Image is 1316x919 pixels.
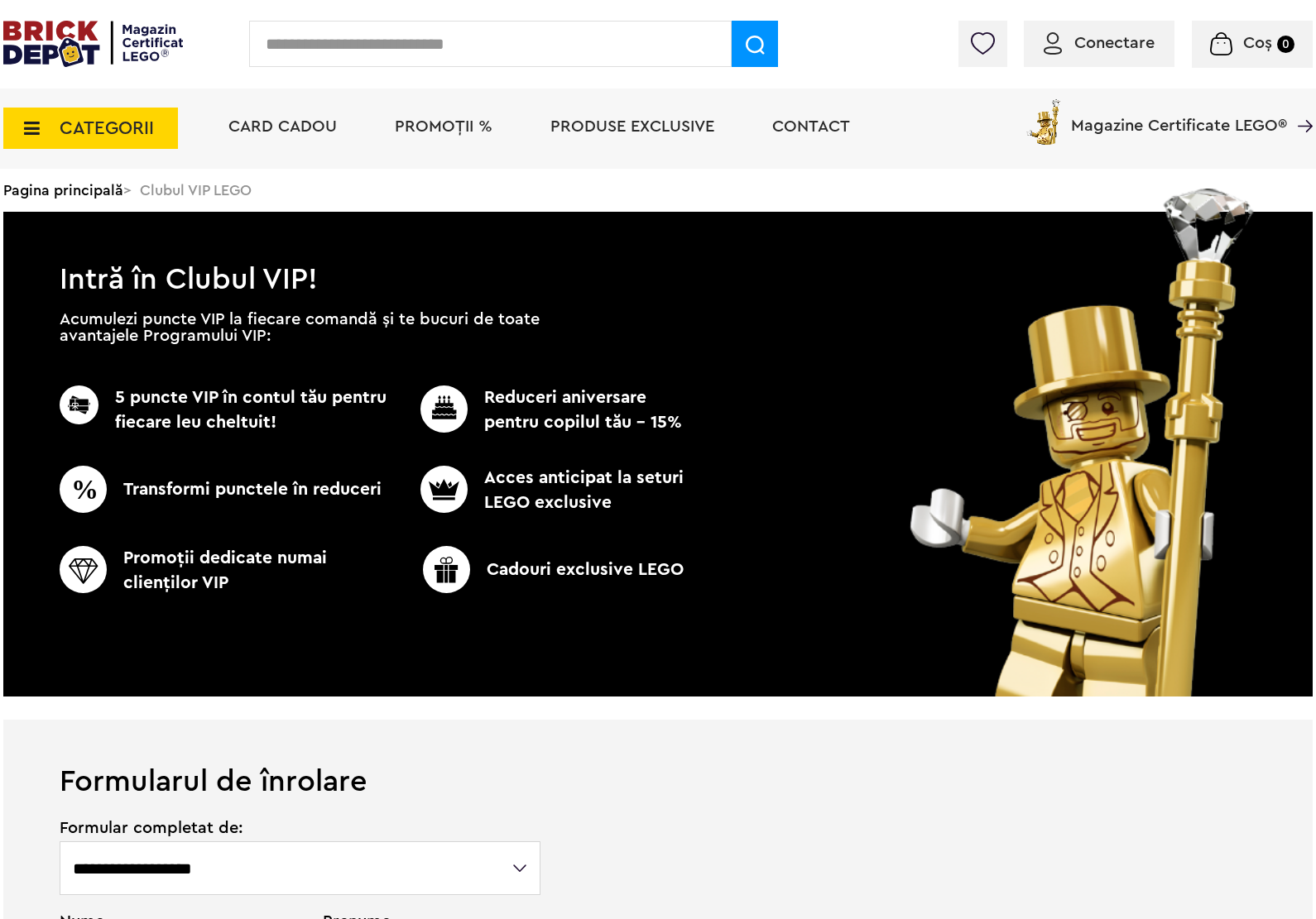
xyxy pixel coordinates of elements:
[3,720,1313,797] h1: Formularul de înrolare
[423,546,470,593] img: CC_BD_Green_chek_mark
[550,118,714,135] a: Produse exclusive
[1044,35,1155,51] a: Conectare
[60,385,393,435] p: 5 puncte VIP în contul tău pentru fiecare leu cheltuit!
[420,466,468,513] img: CC_BD_Green_chek_mark
[393,466,689,515] p: Acces anticipat la seturi LEGO exclusive
[60,385,98,424] img: CC_BD_Green_chek_mark
[60,546,107,593] img: CC_BD_Green_chek_mark
[228,118,337,135] a: Card Cadou
[393,385,689,435] p: Reduceri aniversare pentru copilul tău - 15%
[420,385,468,433] img: CC_BD_Green_chek_mark
[1287,96,1313,112] a: Magazine Certificate LEGO®
[1277,36,1294,53] small: 0
[60,311,540,344] p: Acumulezi puncte VIP la fiecare comandă și te bucuri de toate avantajele Programului VIP:
[60,119,154,137] span: CATEGORII
[3,183,123,198] a: Pagina principală
[387,546,720,593] p: Cadouri exclusive LEGO
[1074,35,1155,51] span: Conectare
[887,189,1279,696] img: vip_page_image
[60,546,393,596] p: Promoţii dedicate numai clienţilor VIP
[3,212,1313,288] h1: Intră în Clubul VIP!
[1243,35,1272,51] span: Coș
[1071,96,1287,134] span: Magazine Certificate LEGO®
[395,118,492,135] a: PROMOȚII %
[60,466,393,513] p: Transformi punctele în reduceri
[60,820,542,836] span: Formular completat de:
[772,118,850,135] a: Contact
[60,466,107,513] img: CC_BD_Green_chek_mark
[3,169,1313,212] div: > Clubul VIP LEGO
